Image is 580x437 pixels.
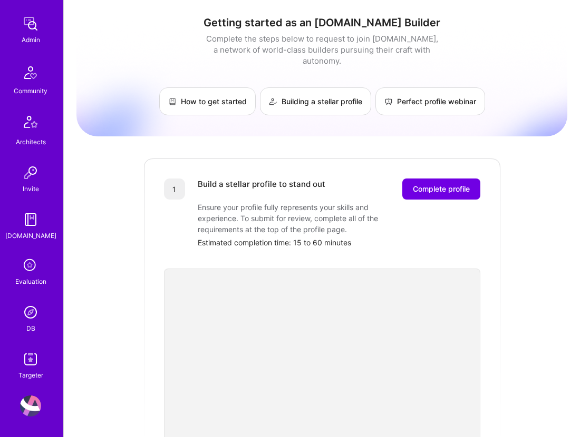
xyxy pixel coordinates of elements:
[76,16,567,29] h1: Getting started as an [DOMAIN_NAME] Builder
[204,33,441,66] div: Complete the steps below to request to join [DOMAIN_NAME], a network of world-class builders purs...
[384,97,393,106] img: Perfect profile webinar
[16,136,46,147] div: Architects
[260,87,371,115] a: Building a stellar profile
[413,184,470,194] span: Complete profile
[20,209,41,230] img: guide book
[375,87,485,115] a: Perfect profile webinar
[20,13,41,34] img: admin teamwork
[18,60,43,85] img: Community
[23,183,39,194] div: Invite
[14,85,47,96] div: Community
[18,111,43,136] img: Architects
[159,87,256,115] a: How to get started
[22,34,40,45] div: Admin
[17,395,44,416] a: User Avatar
[198,237,480,248] div: Estimated completion time: 15 to 60 minutes
[168,97,177,106] img: How to get started
[15,276,46,287] div: Evaluation
[164,178,185,200] div: 1
[20,302,41,323] img: Admin Search
[21,256,41,276] i: icon SelectionTeam
[20,395,41,416] img: User Avatar
[20,162,41,183] img: Invite
[26,323,35,334] div: DB
[20,349,41,370] img: Skill Targeter
[198,202,409,235] div: Ensure your profile fully represents your skills and experience. To submit for review, complete a...
[269,97,277,106] img: Building a stellar profile
[402,178,480,200] button: Complete profile
[198,178,325,200] div: Build a stellar profile to stand out
[5,230,56,241] div: [DOMAIN_NAME]
[18,370,43,381] div: Targeter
